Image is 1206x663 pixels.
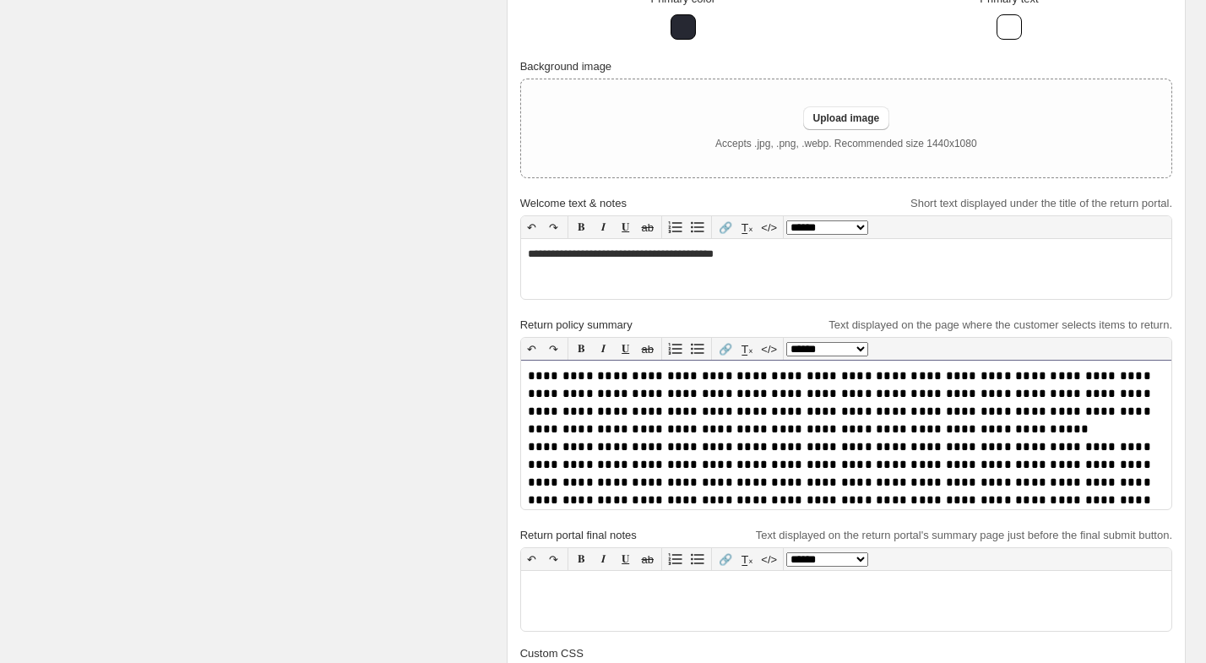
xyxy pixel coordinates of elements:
[622,220,629,233] span: 𝐔
[813,111,880,125] span: Upload image
[736,338,758,360] button: T̲ₓ
[715,137,977,150] p: Accepts .jpg, .png, .webp. Recommended size 1440x1080
[637,338,659,360] button: ab
[736,216,758,238] button: T̲ₓ
[687,548,709,570] button: Bullet list
[714,548,736,570] button: 🔗
[665,548,687,570] button: Numbered list
[665,216,687,238] button: Numbered list
[758,216,780,238] button: </>
[756,529,1172,541] span: Text displayed on the return portal's summary page just before the final submit button.
[593,548,615,570] button: 𝑰
[622,342,629,355] span: 𝐔
[615,216,637,238] button: 𝐔
[687,216,709,238] button: Bullet list
[543,548,565,570] button: ↷
[520,197,627,209] span: Welcome text & notes
[758,548,780,570] button: </>
[736,548,758,570] button: T̲ₓ
[593,338,615,360] button: 𝑰
[521,338,543,360] button: ↶
[571,216,593,238] button: 𝐁
[593,216,615,238] button: 𝑰
[521,548,543,570] button: ↶
[520,529,637,541] span: Return portal final notes
[637,548,659,570] button: ab
[520,60,611,73] span: Background image
[714,216,736,238] button: 🔗
[520,318,633,331] span: Return policy summary
[615,548,637,570] button: 𝐔
[571,338,593,360] button: 𝐁
[622,552,629,565] span: 𝐔
[637,216,659,238] button: ab
[758,338,780,360] button: </>
[803,106,890,130] button: Upload image
[641,221,653,234] s: ab
[521,216,543,238] button: ↶
[714,338,736,360] button: 🔗
[543,338,565,360] button: ↷
[828,318,1172,331] span: Text displayed on the page where the customer selects items to return.
[571,548,593,570] button: 𝐁
[641,343,653,356] s: ab
[665,338,687,360] button: Numbered list
[641,553,653,566] s: ab
[543,216,565,238] button: ↷
[520,647,584,660] span: Custom CSS
[615,338,637,360] button: 𝐔
[687,338,709,360] button: Bullet list
[910,197,1172,209] span: Short text displayed under the title of the return portal.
